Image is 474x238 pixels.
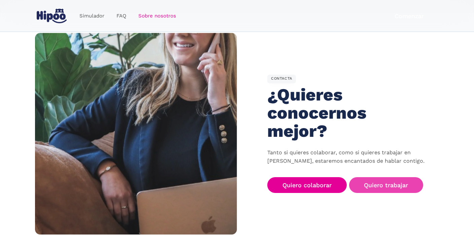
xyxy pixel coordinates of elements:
p: Tanto si quieres colaborar, como si quieres trabajar en [PERSON_NAME], estaremos encantados de ha... [267,149,429,165]
a: Sobre nosotros [132,9,182,23]
a: Quiero trabajar [349,177,424,193]
div: CONTACTA [267,75,296,83]
a: FAQ [110,9,132,23]
a: home [35,6,68,26]
h1: ¿Quieres conocernos mejor? [267,86,422,140]
a: Comenzar [379,8,439,24]
a: Simulador [73,9,110,23]
a: Quiero colaborar [267,177,347,193]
